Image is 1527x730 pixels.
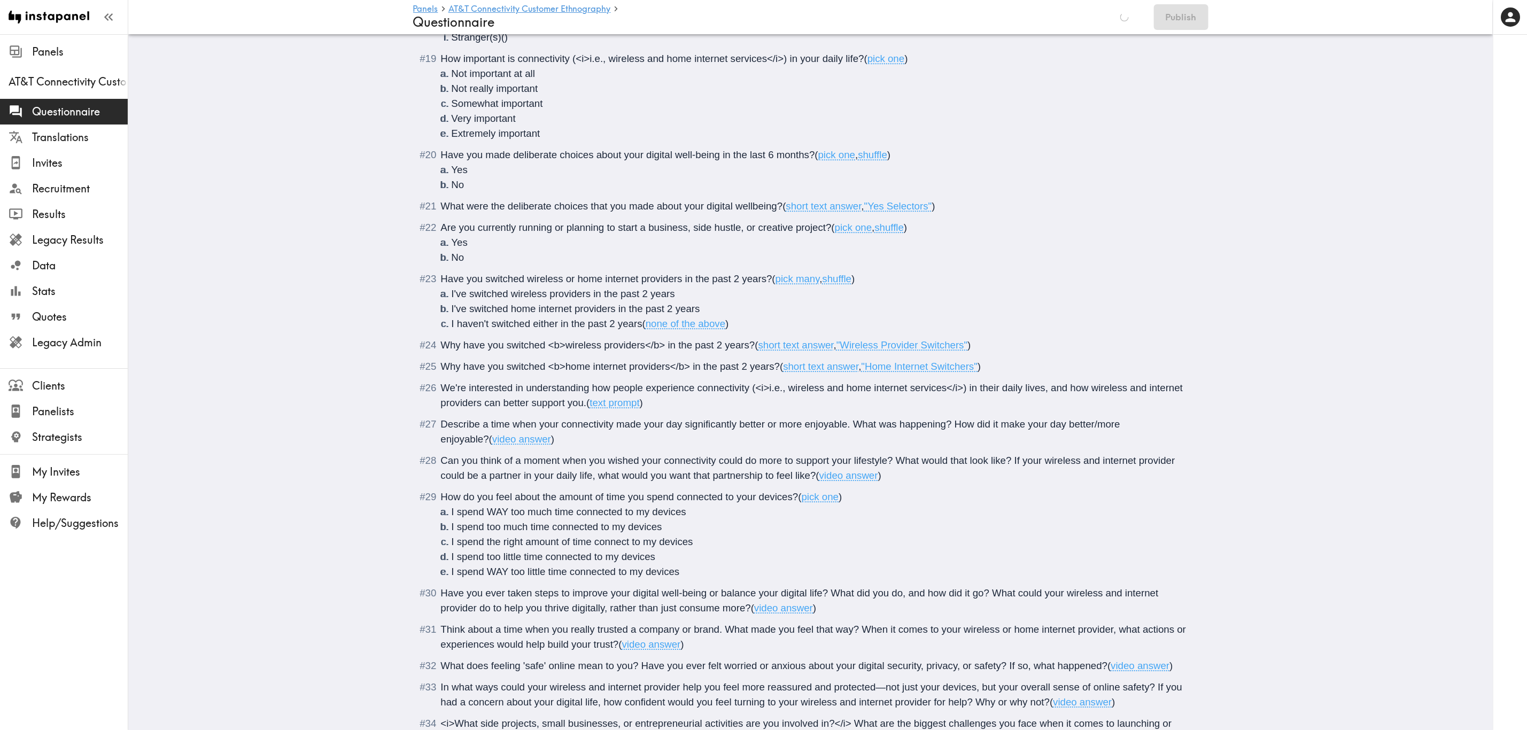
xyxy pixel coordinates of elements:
[452,551,656,562] span: I spend too little time connected to my devices
[441,339,755,351] span: Why have you switched <b>wireless providers</b> in the past 2 years?
[413,14,1096,30] h4: Questionnaire
[413,4,438,14] a: Panels
[452,318,642,329] span: I haven't switched either in the past 2 years
[551,433,554,445] span: )
[823,273,852,284] span: shuffle
[441,660,1108,671] span: What does feeling 'safe' online mean to you? Have you ever felt worried or anxious about your dig...
[887,149,890,160] span: )
[855,149,858,160] span: ,
[452,128,540,139] span: Extremely important
[32,378,128,393] span: Clients
[32,464,128,479] span: My Invites
[862,200,864,212] span: ,
[813,602,816,613] span: )
[452,237,468,248] span: Yes
[681,639,684,650] span: )
[452,303,700,314] span: I've switched home internet providers in the past 2 years
[642,318,646,329] span: (
[32,516,128,531] span: Help/Suggestions
[1112,696,1115,708] span: )
[452,536,693,547] span: I spend the right amount of time connect to my devices
[441,455,1178,481] span: Can you think of a moment when you wished your connectivity could do more to support your lifesty...
[834,339,836,351] span: ,
[772,273,776,284] span: (
[452,83,538,94] span: Not really important
[875,222,904,233] span: shuffle
[32,490,128,505] span: My Rewards
[780,361,783,372] span: (
[864,53,867,64] span: (
[832,222,835,233] span: (
[32,284,128,299] span: Stats
[1169,660,1173,671] span: )
[452,506,686,517] span: I spend WAY too much time connected to my devices
[836,339,967,351] span: "Wireless Provider Switchers"
[452,32,501,43] span: Stranger(s)
[816,470,819,481] span: (
[452,521,662,532] span: I spend too much time connected to my devices
[819,273,822,284] span: ,
[32,232,128,247] span: Legacy Results
[802,491,839,502] span: pick one
[1053,696,1112,708] span: video answer
[782,200,786,212] span: (
[932,200,935,212] span: )
[32,404,128,419] span: Panelists
[1107,660,1111,671] span: (
[776,273,820,284] span: pick many
[586,397,590,408] span: (
[1050,696,1053,708] span: (
[32,207,128,222] span: Results
[622,639,681,650] span: video answer
[32,430,128,445] span: Strategists
[798,491,801,502] span: (
[452,113,516,124] span: Very important
[441,273,772,284] span: Have you switched wireless or home internet providers in the past 2 years?
[755,339,758,351] span: (
[818,149,856,160] span: pick one
[452,566,680,577] span: I spend WAY too little time connected to my devices
[452,252,464,263] span: No
[489,433,492,445] span: (
[758,339,834,351] span: short text answer
[32,130,128,145] span: Translations
[441,382,1186,408] span: We're interested in understanding how people experience connectivity (<i>i.e., wireless and home ...
[978,361,981,372] span: )
[32,335,128,350] span: Legacy Admin
[1111,660,1169,671] span: video answer
[452,288,675,299] span: I've switched wireless providers in the past 2 years
[618,639,622,650] span: (
[640,397,643,408] span: )
[441,222,832,233] span: Are you currently running or planning to start a business, side hustle, or creative project?
[448,4,611,14] a: AT&T Connectivity Customer Ethnography
[864,200,932,212] span: "Yes Selectors"
[441,149,815,160] span: Have you made deliberate choices about your digital well-being in the last 6 months?
[786,200,862,212] span: short text answer
[878,470,881,481] span: )
[32,156,128,170] span: Invites
[590,397,639,408] span: text prompt
[441,53,864,64] span: How important is connectivity (<i>i.e., wireless and home internet services</i>) in your daily life?
[9,74,128,89] span: AT&T Connectivity Customer Ethnography
[32,309,128,324] span: Quotes
[872,222,874,233] span: ,
[783,361,858,372] span: short text answer
[839,491,842,502] span: )
[904,53,908,64] span: )
[441,491,799,502] span: How do you feel about the amount of time you spend connected to your devices?
[441,587,1161,613] span: Have you ever taken steps to improve your digital well-being or balance your digital life? What d...
[819,470,878,481] span: video answer
[452,179,464,190] span: No
[441,624,1189,650] span: Think about a time when you really trusted a company or brand. What made you feel that way? When ...
[32,258,128,273] span: Data
[904,222,907,233] span: )
[492,433,551,445] span: video answer
[751,602,754,613] span: (
[32,44,128,59] span: Panels
[441,200,783,212] span: What were the deliberate choices that you made about your digital wellbeing?
[441,361,780,372] span: Why have you switched <b>home internet providers</b> in the past 2 years?
[754,602,813,613] span: video answer
[452,68,536,79] span: Not important at all
[858,149,887,160] span: shuffle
